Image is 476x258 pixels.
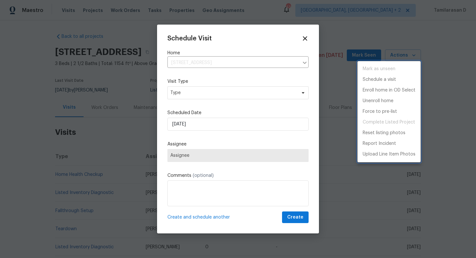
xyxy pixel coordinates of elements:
[363,98,393,104] p: Unenroll home
[363,108,397,115] p: Force to pre-list
[363,130,405,136] p: Reset listing photos
[363,140,396,147] p: Report Incident
[357,117,421,128] span: Project is already completed
[363,76,396,83] p: Schedule a visit
[363,87,415,94] p: Enroll home in OD Select
[363,151,415,158] p: Upload Line Item Photos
